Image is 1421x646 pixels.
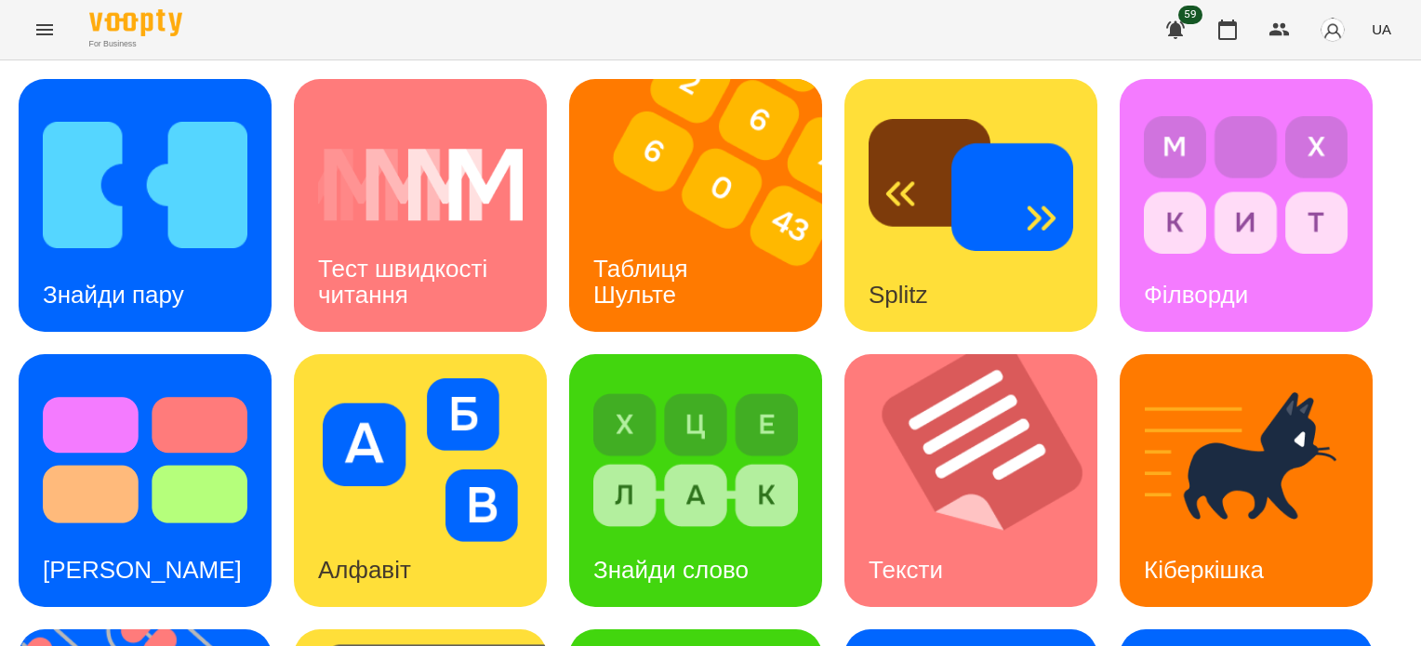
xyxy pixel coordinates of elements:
[19,354,272,607] a: Тест Струпа[PERSON_NAME]
[869,103,1073,267] img: Splitz
[1144,378,1348,542] img: Кіберкішка
[318,556,411,584] h3: Алфавіт
[89,9,182,36] img: Voopty Logo
[1144,556,1264,584] h3: Кіберкішка
[869,281,928,309] h3: Splitz
[43,378,247,542] img: Тест Струпа
[1372,20,1391,39] span: UA
[569,79,822,332] a: Таблиця ШультеТаблиця Шульте
[844,79,1097,332] a: SplitzSplitz
[89,38,182,50] span: For Business
[318,255,494,308] h3: Тест швидкості читання
[1364,12,1399,46] button: UA
[1320,17,1346,43] img: avatar_s.png
[1120,79,1373,332] a: ФілвордиФілворди
[1144,281,1248,309] h3: Філворди
[294,79,547,332] a: Тест швидкості читанняТест швидкості читання
[844,354,1121,607] img: Тексти
[569,354,822,607] a: Знайди словоЗнайди слово
[294,354,547,607] a: АлфавітАлфавіт
[593,378,798,542] img: Знайди слово
[1144,103,1348,267] img: Філворди
[43,103,247,267] img: Знайди пару
[318,378,523,542] img: Алфавіт
[22,7,67,52] button: Menu
[43,281,184,309] h3: Знайди пару
[1178,6,1202,24] span: 59
[43,556,242,584] h3: [PERSON_NAME]
[19,79,272,332] a: Знайди паруЗнайди пару
[593,255,695,308] h3: Таблиця Шульте
[1120,354,1373,607] a: КіберкішкаКіберкішка
[844,354,1097,607] a: ТекстиТексти
[869,556,943,584] h3: Тексти
[593,556,749,584] h3: Знайди слово
[318,103,523,267] img: Тест швидкості читання
[569,79,845,332] img: Таблиця Шульте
